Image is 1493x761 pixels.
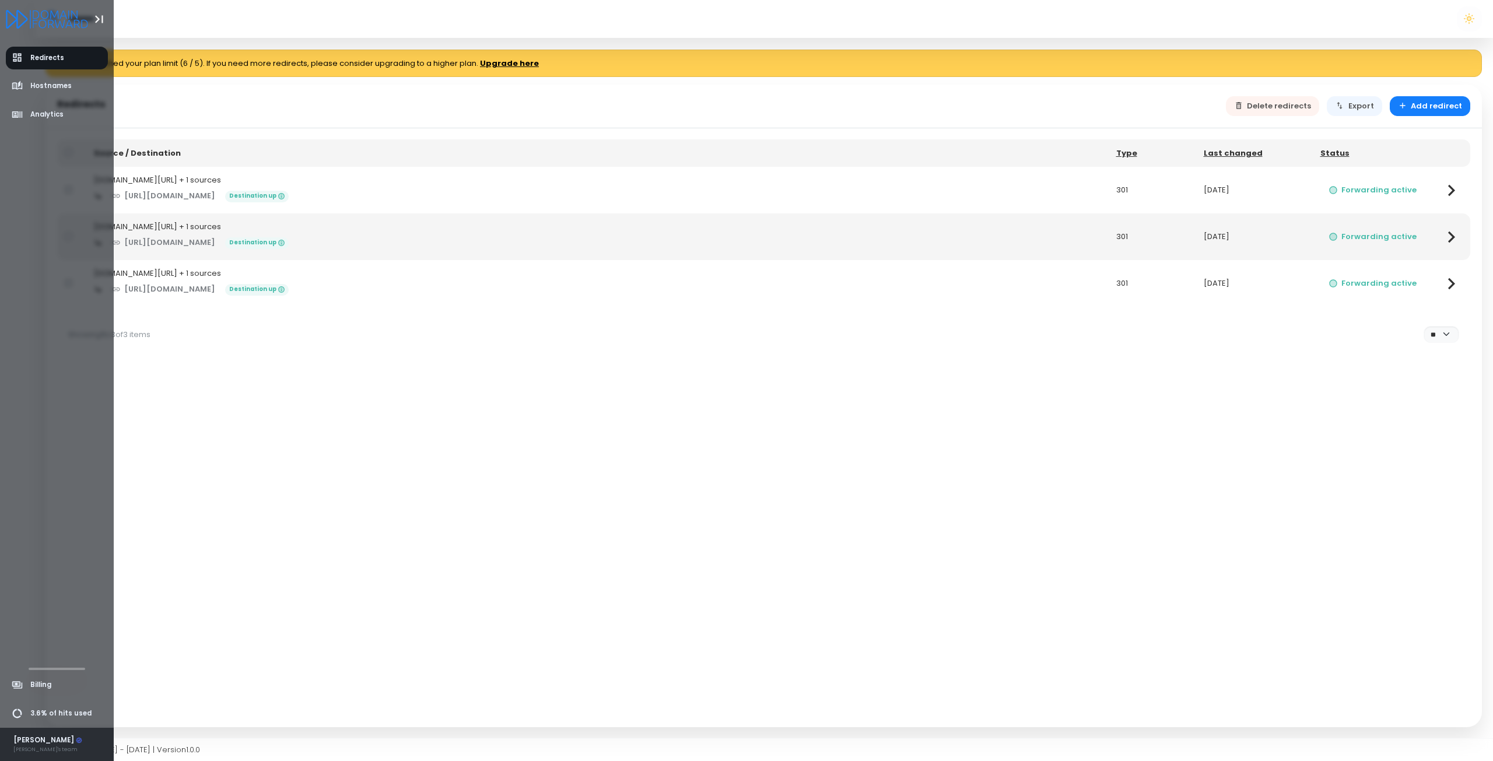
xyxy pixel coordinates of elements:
a: [URL][DOMAIN_NAME] [103,233,224,253]
td: [DATE] [1196,167,1313,213]
div: [PERSON_NAME]'s team [13,745,83,753]
div: [DOMAIN_NAME][URL] + 1 sources [94,221,1101,233]
th: Type [1109,139,1196,167]
div: [DOMAIN_NAME][URL] + 1 sources [94,268,1101,279]
a: Hostnames [6,75,108,97]
a: [URL][DOMAIN_NAME] [103,279,224,300]
span: Billing [30,680,51,690]
a: [URL][DOMAIN_NAME] [103,186,224,206]
span: Redirects [30,53,64,63]
button: Forwarding active [1320,180,1425,201]
td: [DATE] [1196,260,1313,307]
th: Last changed [1196,139,1313,167]
span: Copyright © [DATE] - [DATE] | Version 1.0.0 [45,744,200,755]
a: 3.6% of hits used [6,702,108,725]
span: Analytics [30,110,64,120]
a: Redirects [6,47,108,69]
td: 301 [1109,213,1196,260]
span: Destination up [225,191,289,202]
a: Billing [6,674,108,696]
span: Destination up [225,237,289,249]
span: 3.6% of hits used [30,709,92,718]
div: [PERSON_NAME] [13,735,83,746]
div: You have reached your plan limit (6 / 5). If you need more redirects, please consider upgrading t... [45,50,1482,78]
select: Per [1424,326,1459,343]
th: Status [1313,139,1433,167]
a: Logo [6,10,88,26]
span: Destination up [225,284,289,296]
button: Add redirect [1390,96,1471,117]
a: Upgrade here [480,58,539,69]
span: Hostnames [30,81,72,91]
button: Forwarding active [1320,227,1425,247]
button: Forwarding active [1320,273,1425,294]
td: [DATE] [1196,213,1313,260]
td: 301 [1109,260,1196,307]
th: Source / Destination [86,139,1109,167]
button: Toggle Aside [88,8,110,30]
td: 301 [1109,167,1196,213]
a: Analytics [6,103,108,126]
div: [DOMAIN_NAME][URL] + 1 sources [94,174,1101,186]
